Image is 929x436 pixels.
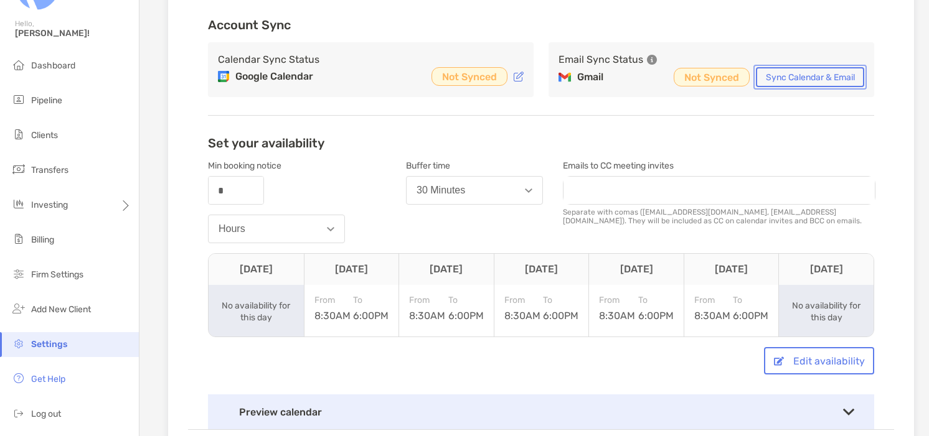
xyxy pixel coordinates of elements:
[31,165,68,175] span: Transfers
[31,269,83,280] span: Firm Settings
[409,295,445,305] span: From
[218,71,229,82] img: Google Calendar
[417,185,465,196] div: 30 Minutes
[209,254,304,285] th: [DATE]
[31,60,75,71] span: Dashboard
[599,295,635,305] span: From
[208,136,324,151] h2: Set your availability
[235,69,313,84] p: Google Calendar
[563,208,875,225] div: Separate with comas ([EMAIL_ADDRESS][DOMAIN_NAME], [EMAIL_ADDRESS][DOMAIN_NAME]). They will be in...
[543,295,578,305] span: To
[588,254,684,285] th: [DATE]
[638,295,674,305] span: To
[774,356,784,366] img: button icon
[764,347,874,374] button: Edit availability
[599,295,635,322] div: 8:30AM
[694,295,730,322] div: 8:30AM
[789,300,864,323] div: No availability for this day
[11,336,26,351] img: settings icon
[208,17,874,32] h3: Account Sync
[353,295,389,305] span: To
[563,160,874,171] div: Emails to CC meeting invites
[208,160,386,171] div: Min booking notice
[218,52,319,67] h3: Calendar Sync Status
[11,266,26,281] img: firm-settings icon
[208,394,874,429] div: Preview calendar
[694,295,730,305] span: From
[778,254,874,285] th: [DATE]
[733,295,768,322] div: 6:00PM
[577,70,603,85] p: Gmail
[843,409,854,415] img: Toggle
[31,95,62,106] span: Pipeline
[504,295,540,305] span: From
[304,254,399,285] th: [DATE]
[11,231,26,246] img: billing icon
[31,374,65,384] span: Get Help
[314,295,351,305] span: From
[684,254,779,285] th: [DATE]
[314,295,351,322] div: 8:30AM
[11,406,26,420] img: logout icon
[31,304,91,315] span: Add New Client
[219,223,245,234] div: Hours
[15,28,131,39] span: [PERSON_NAME]!
[409,295,445,322] div: 8:30AM
[504,295,540,322] div: 8:30AM
[353,295,389,322] div: 6:00PM
[11,371,26,386] img: get-help icon
[448,295,484,305] span: To
[559,72,571,82] img: Gmail
[327,227,334,231] img: Open dropdown arrow
[31,234,54,245] span: Billing
[31,409,61,419] span: Log out
[406,160,543,171] div: Buffer time
[525,188,532,193] img: Open dropdown arrow
[31,339,67,350] span: Settings
[219,300,294,323] div: No availability for this day
[448,295,484,322] div: 6:00PM
[684,70,739,85] p: Not Synced
[638,295,674,322] div: 6:00PM
[208,215,345,243] button: Hours
[398,254,494,285] th: [DATE]
[406,176,543,205] button: 30 Minutes
[31,200,68,210] span: Investing
[31,130,58,141] span: Clients
[11,92,26,107] img: pipeline icon
[11,197,26,211] img: investing icon
[11,127,26,142] img: clients icon
[442,69,497,85] p: Not Synced
[11,162,26,177] img: transfers icon
[756,67,864,87] button: Sync Calendar & Email
[11,301,26,316] img: add_new_client icon
[559,52,643,67] h3: Email Sync Status
[733,295,768,305] span: To
[543,295,578,322] div: 6:00PM
[11,57,26,72] img: dashboard icon
[494,254,589,285] th: [DATE]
